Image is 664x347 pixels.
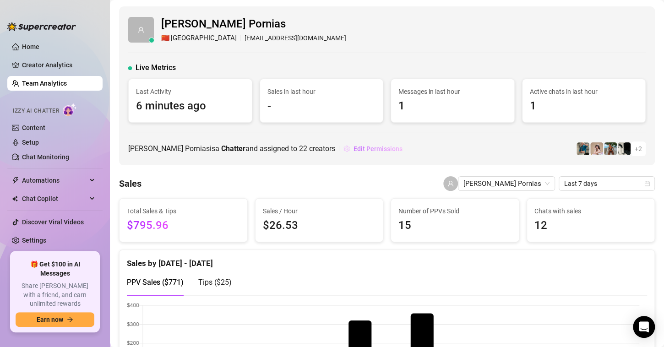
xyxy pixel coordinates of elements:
span: Last 7 days [564,177,649,190]
button: Earn nowarrow-right [16,312,94,327]
a: Home [22,43,39,50]
span: [PERSON_NAME] Pornias is a and assigned to creators [128,143,335,154]
span: Total Sales & Tips [127,206,240,216]
span: Chat Copilot [22,191,87,206]
img: Chat Copilot [12,195,18,202]
b: Chatter [221,144,245,153]
button: Edit Permissions [343,141,403,156]
span: Irvin Pornias [463,177,550,190]
span: Edit Permissions [354,145,403,152]
a: Creator Analytics [22,58,95,72]
span: Messages in last hour [398,87,507,97]
span: 22 [299,144,307,153]
span: Sales / Hour [263,206,376,216]
a: Team Analytics [22,80,67,87]
span: 1 [530,98,638,115]
a: Content [22,124,45,131]
span: 1 [398,98,507,115]
h4: Sales [119,177,142,190]
span: Automations [22,173,87,188]
span: Chats with sales [534,206,648,216]
span: calendar [644,181,650,186]
img: comicaltaco [618,142,631,155]
span: $26.53 [263,217,376,234]
span: [GEOGRAPHIC_DATA] [171,33,237,44]
span: Earn now [37,316,63,323]
div: Open Intercom Messenger [633,316,655,338]
div: [EMAIL_ADDRESS][DOMAIN_NAME] [161,33,346,44]
img: Eavnc [577,142,589,155]
span: 12 [534,217,648,234]
span: 🇨🇳 [161,33,170,44]
a: Chat Monitoring [22,153,69,161]
span: 🎁 Get $100 in AI Messages [16,260,94,278]
span: Number of PPVs Sold [398,206,512,216]
span: setting [343,146,350,152]
span: arrow-right [67,316,73,323]
span: user [138,27,144,33]
span: $795.96 [127,217,240,234]
span: + 2 [635,144,642,154]
div: Sales by [DATE] - [DATE] [127,250,647,270]
span: 15 [398,217,512,234]
span: user [447,180,454,187]
span: - [267,98,376,115]
span: Sales in last hour [267,87,376,97]
span: Active chats in last hour [530,87,638,97]
span: Izzy AI Chatter [13,107,59,115]
span: Last Activity [136,87,245,97]
span: [PERSON_NAME] Pornias [161,16,346,33]
span: Share [PERSON_NAME] with a friend, and earn unlimited rewards [16,282,94,309]
a: Discover Viral Videos [22,218,84,226]
span: thunderbolt [12,177,19,184]
img: logo-BBDzfeDw.svg [7,22,76,31]
img: anaxmei [590,142,603,155]
span: Tips ( $25 ) [198,278,232,287]
a: Setup [22,139,39,146]
a: Settings [22,237,46,244]
span: Live Metrics [136,62,176,73]
span: PPV Sales ( $771 ) [127,278,184,287]
span: 6 minutes ago [136,98,245,115]
img: Libby [604,142,617,155]
img: AI Chatter [63,103,77,116]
